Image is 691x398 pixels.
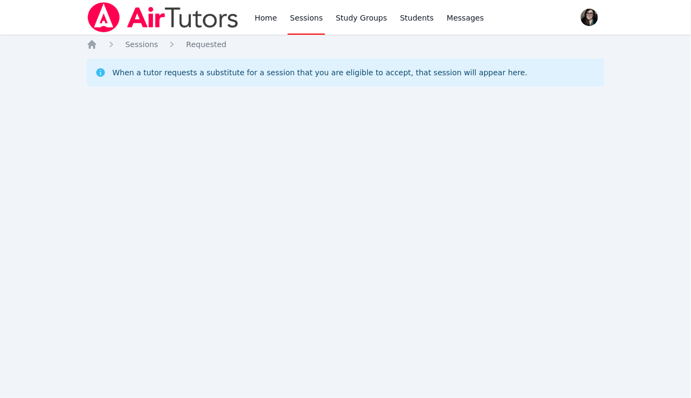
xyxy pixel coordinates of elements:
[125,40,158,49] span: Sessions
[87,2,240,32] img: Air Tutors
[87,39,605,50] nav: Breadcrumb
[125,39,158,50] a: Sessions
[112,67,528,78] div: When a tutor requests a substitute for a session that you are eligible to accept, that session wi...
[447,12,484,23] span: Messages
[186,39,226,50] a: Requested
[186,40,226,49] span: Requested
